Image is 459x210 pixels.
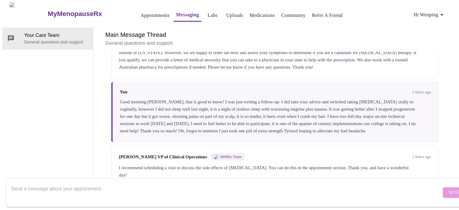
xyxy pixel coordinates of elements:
[47,3,126,24] a: MyMenopauseRx
[411,9,448,21] button: Hi Wenping
[413,11,445,19] span: Hi Wenping
[250,11,275,20] a: Medications
[176,11,199,19] a: Messaging
[105,30,445,40] h6: Main Message Thread
[11,183,441,202] textarea: Send a message about your appointment
[120,98,431,134] div: Good morning [PERSON_NAME], that is good to know! I was just writing a follow-up: I did take your...
[141,11,170,20] a: Appointments
[174,9,201,22] button: Messaging
[2,27,93,49] div: Your Care TeamGeneral questions and support
[412,154,431,159] span: 2 hours ago
[247,9,277,21] button: Medications
[24,32,88,39] span: Your Care Team
[203,9,222,21] button: Labs
[412,90,431,95] span: 2 hours ago
[279,9,308,21] button: Community
[138,9,172,21] button: Appointments
[281,11,306,20] a: Community
[10,2,47,25] img: MyMenopauseRx Logo
[208,11,218,20] a: Labs
[48,10,102,18] h3: MyMenopauseRx
[226,11,243,20] a: Uploads
[224,9,246,21] button: Uploads
[119,42,431,71] div: Hi Wenping, Someone from our team will reach out to you soon to schedule a follow-up visit. Unfor...
[312,11,343,20] a: Refer a Friend
[119,164,431,179] div: I recommend scheduling a visit to discuss the side effects of [MEDICAL_DATA]. You can do this in ...
[214,154,218,159] img: MMRX
[220,154,241,159] span: MMRx Team
[120,89,127,95] span: You
[119,154,207,160] span: [PERSON_NAME] VP of Clinical Operations
[310,9,345,21] button: Refer a Friend
[105,40,445,47] p: General questions and support
[24,39,88,45] p: General questions and support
